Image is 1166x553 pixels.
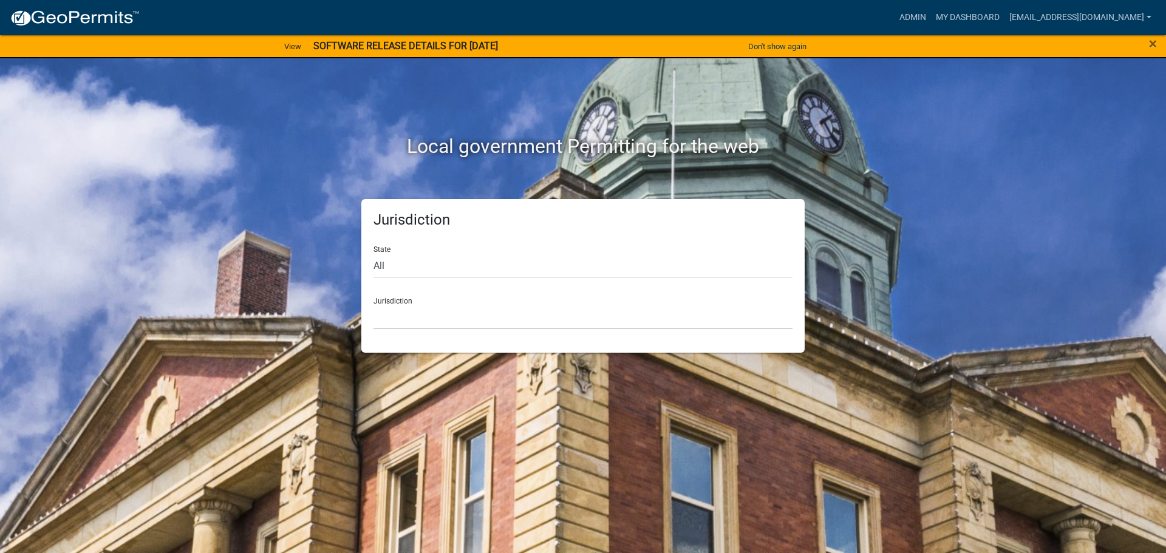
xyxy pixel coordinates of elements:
strong: SOFTWARE RELEASE DETAILS FOR [DATE] [313,40,498,52]
a: View [279,36,306,56]
a: Admin [895,6,931,29]
button: Don't show again [743,36,811,56]
a: [EMAIL_ADDRESS][DOMAIN_NAME] [1004,6,1156,29]
span: × [1149,35,1157,52]
h2: Local government Permitting for the web [246,135,920,158]
a: My Dashboard [931,6,1004,29]
h5: Jurisdiction [373,211,793,229]
button: Close [1149,36,1157,51]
